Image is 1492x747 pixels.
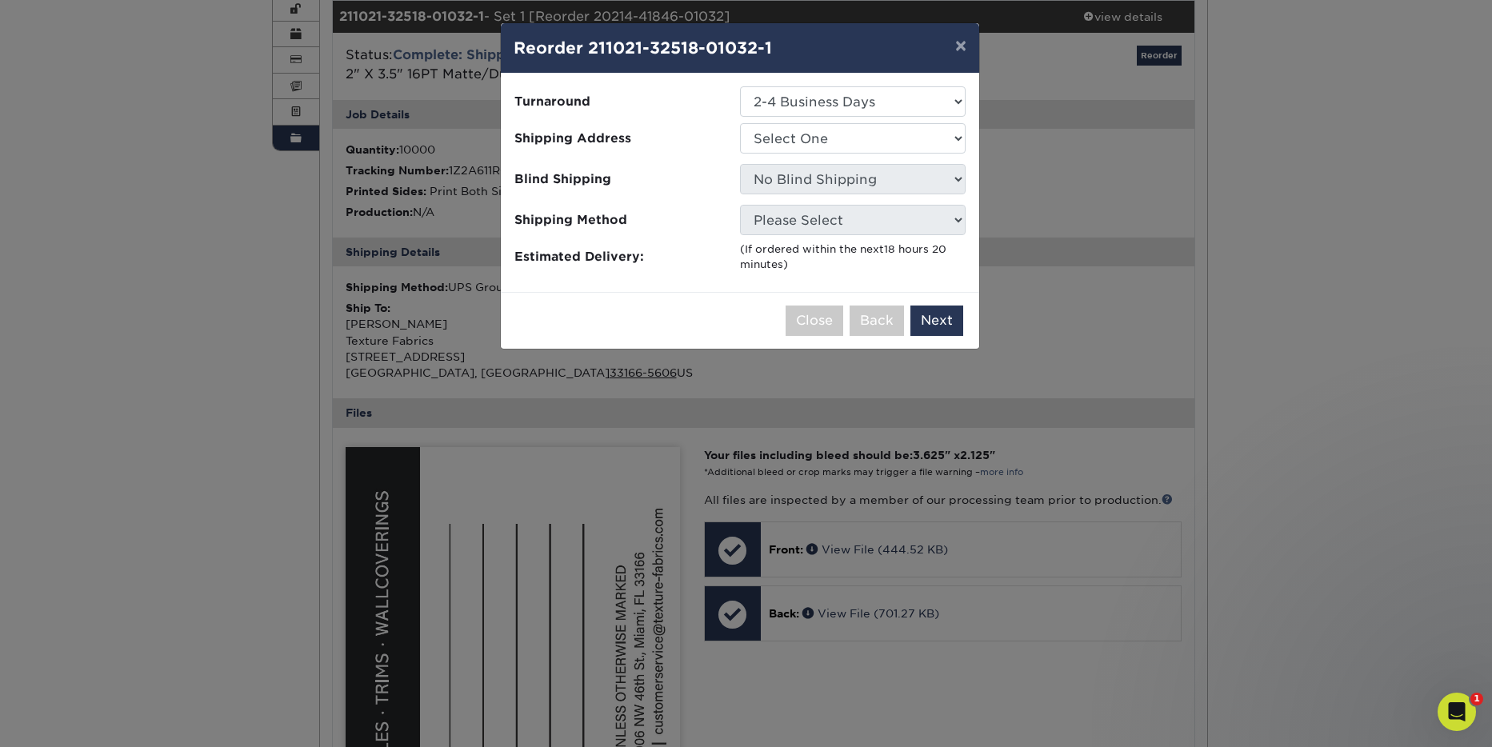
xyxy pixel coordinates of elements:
[514,248,728,266] span: Estimated Delivery:
[1438,693,1476,731] iframe: Intercom live chat
[910,306,963,336] button: Next
[514,36,966,60] h4: Reorder 211021-32518-01032-1
[514,93,728,111] span: Turnaround
[514,170,728,189] span: Blind Shipping
[514,211,728,230] span: Shipping Method
[1470,693,1483,705] span: 1
[786,306,843,336] button: Close
[942,23,979,68] button: ×
[850,306,904,336] button: Back
[514,130,728,148] span: Shipping Address
[740,242,966,273] div: (If ordered within the next )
